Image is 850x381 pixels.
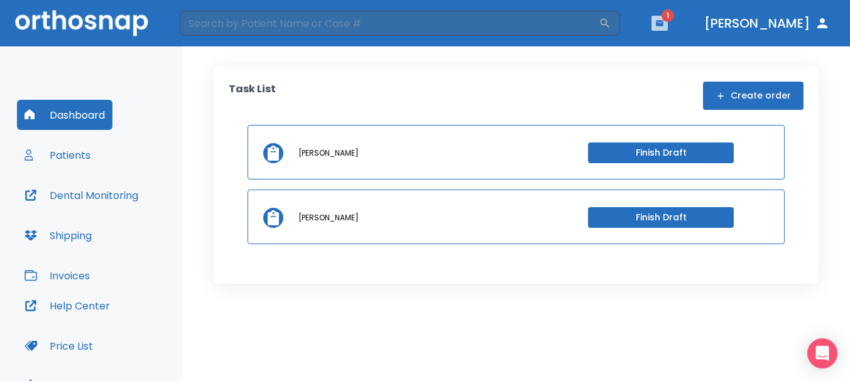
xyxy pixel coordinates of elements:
div: Open Intercom Messenger [807,338,837,368]
p: [PERSON_NAME] [298,148,359,159]
img: Orthosnap [15,10,148,36]
p: Task List [229,82,276,110]
button: Help Center [17,291,117,321]
button: Finish Draft [588,142,734,163]
p: [PERSON_NAME] [298,212,359,223]
button: Invoices [17,260,97,291]
button: [PERSON_NAME] [699,12,835,35]
button: Patients [17,140,98,170]
input: Search by Patient Name or Case # [180,11,599,36]
button: Shipping [17,220,99,250]
button: Dental Monitoring [17,180,146,210]
span: 1 [662,9,674,22]
button: Finish Draft [588,207,734,228]
button: Price List [17,331,101,361]
button: Dashboard [17,100,112,130]
button: Create order [703,82,804,110]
